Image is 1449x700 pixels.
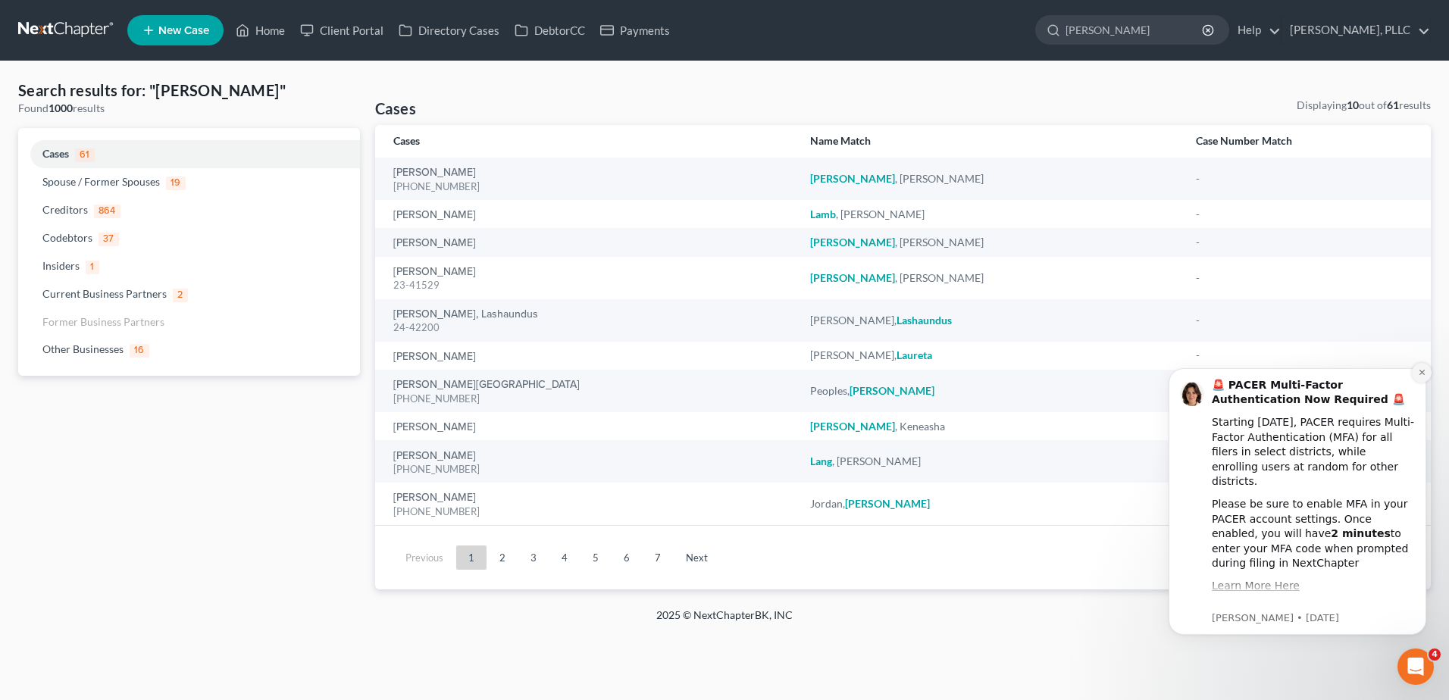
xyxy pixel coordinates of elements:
div: - [1196,235,1413,250]
div: 23-41529 [393,278,786,292]
span: Other Businesses [42,342,124,355]
a: [PERSON_NAME] [393,167,476,178]
a: Other Businesses16 [18,336,360,364]
strong: 1000 [49,102,73,114]
span: 864 [94,205,120,218]
em: [PERSON_NAME] [850,384,934,397]
a: [PERSON_NAME], PLLC [1282,17,1430,44]
a: [PERSON_NAME] [393,210,476,220]
em: Lashaundus [897,314,952,327]
div: Jordan, [810,496,1172,511]
em: [PERSON_NAME] [845,497,930,510]
a: Current Business Partners2 [18,280,360,308]
th: Cases [375,125,798,158]
div: - [1196,171,1413,186]
a: Former Business Partners [18,308,360,336]
h4: Search results for: "[PERSON_NAME]" [18,80,360,101]
a: Next [674,545,720,570]
div: [PERSON_NAME], [810,313,1172,328]
a: [PERSON_NAME] [393,492,476,503]
div: [PERSON_NAME], [810,348,1172,363]
em: [PERSON_NAME] [810,172,895,185]
a: 4 [549,545,580,570]
div: - [1196,207,1413,222]
iframe: Intercom notifications message [1146,345,1449,659]
a: [PERSON_NAME] [393,267,476,277]
div: , [PERSON_NAME] [810,454,1172,469]
div: , [PERSON_NAME] [810,207,1172,222]
a: Insiders1 [18,252,360,280]
em: Lang [810,455,832,467]
div: Peoples, [810,383,1172,398]
div: [PHONE_NUMBER] [393,462,786,477]
em: Lamb [810,208,836,220]
span: 16 [130,344,149,358]
div: [PHONE_NUMBER] [393,180,786,194]
span: 1 [86,261,99,274]
div: Found results [18,101,360,116]
span: Insiders [42,259,80,272]
strong: 61 [1387,98,1399,111]
a: Help [1230,17,1281,44]
h4: Cases [375,98,416,119]
th: Name Match [798,125,1184,158]
span: Codebtors [42,231,92,244]
span: 19 [166,177,186,190]
iframe: Intercom live chat [1397,648,1434,685]
div: , Keneasha [810,419,1172,434]
a: 7 [643,545,673,570]
div: [PHONE_NUMBER] [393,392,786,406]
a: 6 [612,545,642,570]
span: Spouse / Former Spouses [42,175,160,188]
span: Former Business Partners [42,315,164,328]
th: Case Number Match [1184,125,1431,158]
a: Creditors864 [18,196,360,224]
a: Spouse / Former Spouses19 [18,168,360,196]
a: Client Portal [293,17,391,44]
a: 5 [581,545,611,570]
a: 1 [456,545,487,570]
span: 4 [1429,648,1441,661]
div: , [PERSON_NAME] [810,270,1172,286]
div: Displaying out of results [1297,98,1431,113]
em: [PERSON_NAME] [810,420,895,433]
span: New Case [158,25,209,36]
em: [PERSON_NAME] [810,271,895,284]
a: [PERSON_NAME] [393,352,476,362]
em: Laureta [897,348,932,361]
a: Home [228,17,293,44]
a: 3 [518,545,549,570]
div: - [1196,313,1413,328]
a: Codebtors37 [18,224,360,252]
span: 2 [173,289,188,302]
div: , [PERSON_NAME] [810,171,1172,186]
span: Creditors [42,203,88,216]
a: [PERSON_NAME][GEOGRAPHIC_DATA] [393,380,580,390]
a: Payments [593,17,678,44]
div: 2025 © NextChapterBK, INC [293,608,1156,635]
a: [PERSON_NAME] [393,451,476,461]
a: [PERSON_NAME], Lashaundus [393,309,538,320]
em: [PERSON_NAME] [810,236,895,248]
span: Cases [42,147,69,160]
div: - [1196,270,1413,286]
strong: 10 [1347,98,1359,111]
span: 37 [99,233,119,246]
div: 24-42200 [393,320,786,335]
a: DebtorCC [507,17,593,44]
div: [PHONE_NUMBER] [393,505,786,519]
span: Current Business Partners [42,287,167,300]
div: , [PERSON_NAME] [810,235,1172,250]
a: Cases61 [18,140,360,168]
